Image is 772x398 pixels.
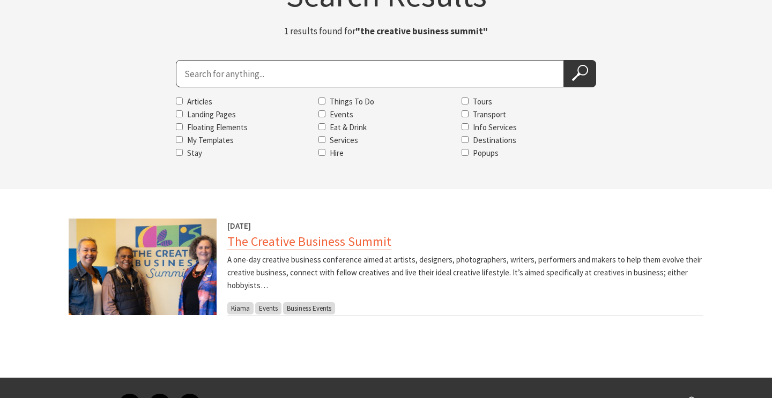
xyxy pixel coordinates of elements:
label: Landing Pages [187,109,236,119]
label: Events [330,109,353,119]
input: Search for: [176,60,564,87]
label: Transport [473,109,506,119]
label: Floating Elements [187,122,248,132]
img: Three people including a First Nations elder infront of the event media wall [69,219,217,315]
strong: "the creative business summit" [355,25,488,37]
label: Popups [473,148,499,158]
label: My Templates [187,135,234,145]
p: A one-day creative business conference aimed at artists, designers, photographers, writers, perfo... [227,253,703,292]
span: [DATE] [227,221,251,231]
label: Articles [187,96,212,107]
label: Services [330,135,358,145]
label: Info Services [473,122,517,132]
label: Hire [330,148,344,158]
label: Eat & Drink [330,122,367,132]
label: Tours [473,96,492,107]
a: The Creative Business Summit [227,233,391,250]
label: Stay [187,148,202,158]
p: 1 results found for [252,24,520,39]
span: Events [255,302,281,314]
span: Business Events [283,302,335,314]
label: Destinations [473,135,516,145]
label: Things To Do [330,96,374,107]
span: Kiama [227,302,254,314]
